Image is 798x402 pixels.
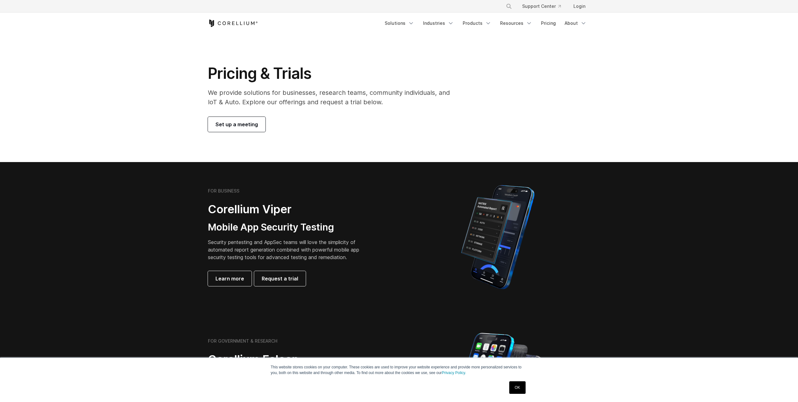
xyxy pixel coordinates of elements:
[208,352,384,367] h2: Corellium Falcon
[503,1,515,12] button: Search
[208,221,369,233] h3: Mobile App Security Testing
[215,121,258,128] span: Set up a meeting
[381,18,590,29] div: Navigation Menu
[208,202,369,216] h2: Corellium Viper
[254,271,306,286] a: Request a trial
[419,18,458,29] a: Industries
[208,338,277,344] h6: FOR GOVERNMENT & RESEARCH
[208,117,265,132] a: Set up a meeting
[208,238,369,261] p: Security pentesting and AppSec teams will love the simplicity of automated report generation comb...
[450,182,545,292] img: Corellium MATRIX automated report on iPhone showing app vulnerability test results across securit...
[208,19,258,27] a: Corellium Home
[208,88,459,107] p: We provide solutions for businesses, research teams, community individuals, and IoT & Auto. Explo...
[509,381,525,394] a: OK
[459,18,495,29] a: Products
[442,371,466,375] a: Privacy Policy.
[271,364,527,376] p: This website stores cookies on your computer. These cookies are used to improve your website expe...
[568,1,590,12] a: Login
[208,64,459,83] h1: Pricing & Trials
[215,275,244,282] span: Learn more
[208,271,252,286] a: Learn more
[496,18,536,29] a: Resources
[517,1,566,12] a: Support Center
[262,275,298,282] span: Request a trial
[381,18,418,29] a: Solutions
[561,18,590,29] a: About
[498,1,590,12] div: Navigation Menu
[537,18,560,29] a: Pricing
[208,188,239,194] h6: FOR BUSINESS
